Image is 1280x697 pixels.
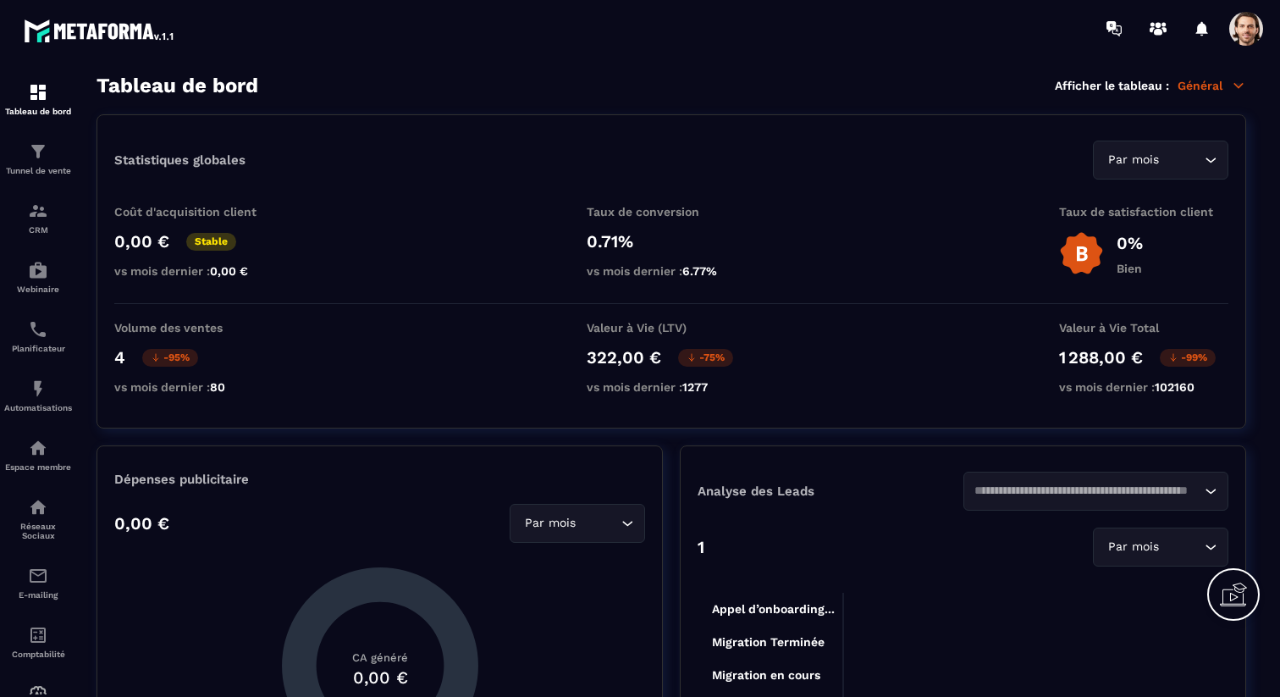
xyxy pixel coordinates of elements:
p: 1 [698,537,704,557]
div: Search for option [510,504,645,543]
p: Comptabilité [4,650,72,659]
p: Bien [1117,262,1143,275]
p: -99% [1160,349,1216,367]
p: 4 [114,347,125,368]
p: 0.71% [587,231,756,252]
p: Automatisations [4,403,72,412]
a: automationsautomationsAutomatisations [4,366,72,425]
div: Search for option [1093,528,1228,567]
img: email [28,566,48,586]
p: Tableau de bord [4,107,72,116]
p: vs mois dernier : [114,264,284,278]
span: 102160 [1155,380,1194,394]
p: Webinaire [4,285,72,294]
p: Taux de conversion [587,205,756,219]
p: Stable [186,233,236,251]
p: Général [1178,78,1246,93]
p: Dépenses publicitaire [114,472,645,487]
p: Afficher le tableau : [1055,79,1169,92]
a: emailemailE-mailing [4,553,72,612]
p: 0,00 € [114,513,169,534]
span: 80 [210,380,225,394]
p: Espace membre [4,462,72,472]
p: Volume des ventes [114,321,284,335]
p: vs mois dernier : [114,380,284,394]
p: Taux de satisfaction client [1059,205,1228,219]
p: CRM [4,225,72,235]
img: b-badge-o.b3b20ee6.svg [1059,231,1104,276]
a: automationsautomationsWebinaire [4,247,72,307]
tspan: Appel d’onboarding... [712,602,835,617]
tspan: Migration Terminée [712,635,825,650]
p: Coût d'acquisition client [114,205,284,219]
p: Statistiques globales [114,152,246,168]
input: Search for option [974,482,1201,501]
p: -75% [678,349,733,367]
p: Planificateur [4,344,72,353]
img: formation [28,82,48,102]
span: Par mois [1104,538,1162,556]
div: Search for option [963,472,1229,511]
p: 322,00 € [587,347,661,368]
p: Analyse des Leads [698,484,963,499]
span: 1277 [682,380,708,394]
p: Valeur à Vie Total [1059,321,1228,335]
img: accountant [28,625,48,645]
img: formation [28,201,48,221]
a: formationformationCRM [4,188,72,247]
a: schedulerschedulerPlanificateur [4,307,72,366]
input: Search for option [579,514,617,533]
p: Valeur à Vie (LTV) [587,321,756,335]
p: vs mois dernier : [587,380,756,394]
a: formationformationTableau de bord [4,69,72,129]
p: 0% [1117,233,1143,253]
p: -95% [142,349,198,367]
span: 6.77% [682,264,717,278]
p: Réseaux Sociaux [4,522,72,540]
span: Par mois [521,514,579,533]
img: logo [24,15,176,46]
input: Search for option [1162,538,1200,556]
a: social-networksocial-networkRéseaux Sociaux [4,484,72,553]
img: scheduler [28,319,48,340]
div: Search for option [1093,141,1228,180]
p: E-mailing [4,590,72,600]
img: automations [28,438,48,458]
a: formationformationTunnel de vente [4,129,72,188]
p: vs mois dernier : [1059,380,1228,394]
p: Tunnel de vente [4,166,72,175]
span: 0,00 € [210,264,248,278]
p: 0,00 € [114,231,169,252]
span: Par mois [1104,151,1162,169]
h3: Tableau de bord [97,74,258,97]
tspan: Migration en cours [712,668,820,683]
img: automations [28,260,48,280]
p: 1 288,00 € [1059,347,1143,368]
img: automations [28,379,48,399]
p: vs mois dernier : [587,264,756,278]
a: accountantaccountantComptabilité [4,612,72,672]
img: social-network [28,497,48,517]
a: automationsautomationsEspace membre [4,425,72,484]
img: formation [28,141,48,162]
input: Search for option [1162,151,1200,169]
